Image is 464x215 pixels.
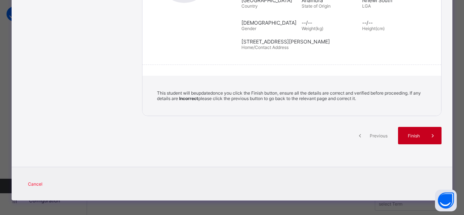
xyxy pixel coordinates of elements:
span: Finish [403,133,424,138]
span: Gender [241,26,256,31]
span: LGA [362,3,371,9]
span: [DEMOGRAPHIC_DATA] [241,20,298,26]
span: State of Origin [302,3,331,9]
span: --/-- [362,20,419,26]
button: Open asap [435,190,457,211]
span: [STREET_ADDRESS][PERSON_NAME] [241,38,430,45]
span: Weight(kg) [302,26,323,31]
span: Home/Contact Address [241,45,289,50]
b: Incorrect [179,96,198,101]
span: --/-- [302,20,358,26]
span: Cancel [28,181,42,187]
span: Previous [369,133,389,138]
span: This student will be updated once you click the Finish button, ensure all the details are correct... [157,90,421,101]
span: Country [241,3,258,9]
span: Height(cm) [362,26,385,31]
